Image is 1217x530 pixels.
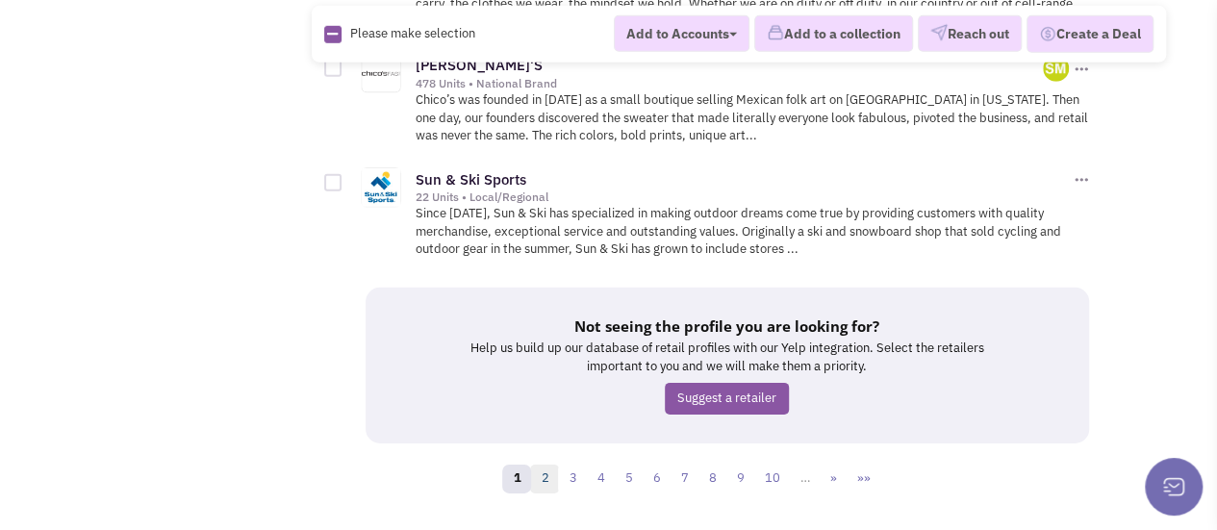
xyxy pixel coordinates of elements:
span: Please make selection [350,24,475,40]
a: … [789,465,820,493]
p: Chico’s was founded in [DATE] as a small boutique selling Mexican folk art on [GEOGRAPHIC_DATA] i... [416,91,1092,145]
a: 5 [614,465,643,493]
img: icon-collection-lavender.png [767,24,784,41]
a: Sun & Ski Sports [416,170,526,189]
img: BEqDBoOySEaWnhR6XvVveQ.png [1043,56,1069,82]
button: Create a Deal [1027,14,1154,53]
a: 1 [502,465,531,493]
a: »» [846,465,880,493]
a: » [819,465,847,493]
a: 7 [670,465,698,493]
div: 22 Units • Local/Regional [416,189,1070,205]
img: Deal-Dollar.png [1039,23,1056,44]
img: Rectangle.png [324,25,342,42]
a: [PERSON_NAME]'S [416,56,543,74]
img: VectorPaper_Plane.png [930,24,948,41]
h5: Not seeing the profile you are looking for? [462,316,993,336]
button: Add to a collection [754,15,913,52]
a: 2 [530,465,559,493]
p: Since [DATE], Sun & Ski has specialized in making outdoor dreams come true by providing customers... [416,205,1092,259]
a: 3 [558,465,587,493]
a: 9 [725,465,754,493]
button: Reach out [918,15,1022,52]
button: Add to Accounts [614,14,749,51]
a: 10 [753,465,790,493]
a: Suggest a retailer [665,383,789,415]
a: 4 [586,465,615,493]
div: 478 Units • National Brand [416,76,1044,91]
a: 8 [697,465,726,493]
a: 6 [642,465,671,493]
p: Help us build up our database of retail profiles with our Yelp integration. Select the retailers ... [462,340,993,375]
